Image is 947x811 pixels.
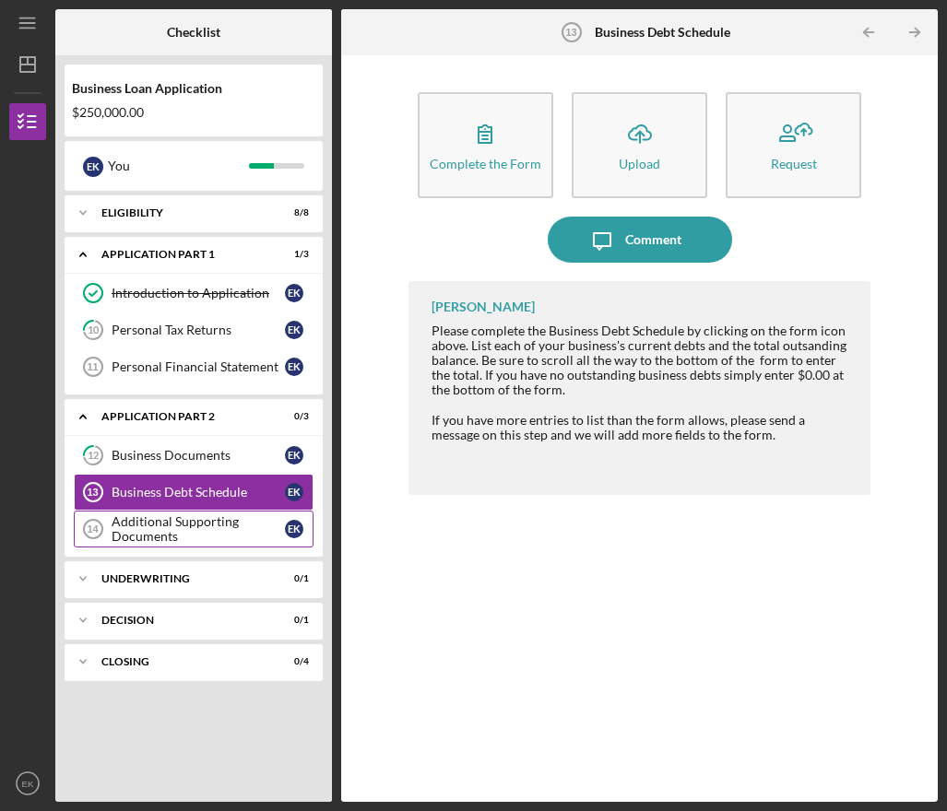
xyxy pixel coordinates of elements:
[87,523,99,535] tspan: 14
[430,157,541,170] div: Complete the Form
[101,207,263,218] div: Eligibility
[548,217,732,263] button: Comment
[74,311,314,348] a: 10Personal Tax ReturnsEK
[101,615,263,626] div: Decision
[101,411,263,422] div: Application Part 2
[74,348,314,385] a: 11Personal Financial StatementEK
[565,27,576,38] tspan: 13
[112,514,285,544] div: Additional Supporting Documents
[726,92,861,198] button: Request
[276,249,309,260] div: 1 / 3
[87,487,98,498] tspan: 13
[285,321,303,339] div: E K
[74,474,314,511] a: 13Business Debt ScheduleEK
[572,92,707,198] button: Upload
[101,249,263,260] div: Application Part 1
[9,765,46,802] button: EK
[167,25,220,40] b: Checklist
[771,157,817,170] div: Request
[112,286,285,300] div: Introduction to Application
[87,361,98,372] tspan: 11
[619,157,660,170] div: Upload
[276,615,309,626] div: 0 / 1
[285,284,303,302] div: E K
[101,656,263,667] div: Closing
[432,300,535,314] div: [PERSON_NAME]
[276,656,309,667] div: 0 / 4
[74,511,314,547] a: 14Additional Supporting DocumentsEK
[285,446,303,464] div: E K
[108,150,249,182] div: You
[112,448,285,463] div: Business Documents
[74,437,314,474] a: 12Business DocumentsEK
[112,485,285,500] div: Business Debt Schedule
[276,207,309,218] div: 8 / 8
[595,25,730,40] b: Business Debt Schedule
[83,157,103,177] div: E K
[72,105,315,120] div: $250,000.00
[276,573,309,584] div: 0 / 1
[625,217,681,263] div: Comment
[418,92,553,198] button: Complete the Form
[285,483,303,501] div: E K
[101,573,263,584] div: Underwriting
[276,411,309,422] div: 0 / 3
[432,413,853,442] div: If you have more entries to list than the form allows, please send a message on this step and we ...
[74,275,314,311] a: Introduction to ApplicationEK
[432,323,853,397] div: Please complete the Business Debt Schedule by clicking on the form icon above. List each of your ...
[22,779,34,789] text: EK
[88,450,99,462] tspan: 12
[72,81,315,96] div: Business Loan Application
[285,520,303,538] div: E K
[88,324,100,336] tspan: 10
[285,358,303,376] div: E K
[112,323,285,337] div: Personal Tax Returns
[112,359,285,374] div: Personal Financial Statement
